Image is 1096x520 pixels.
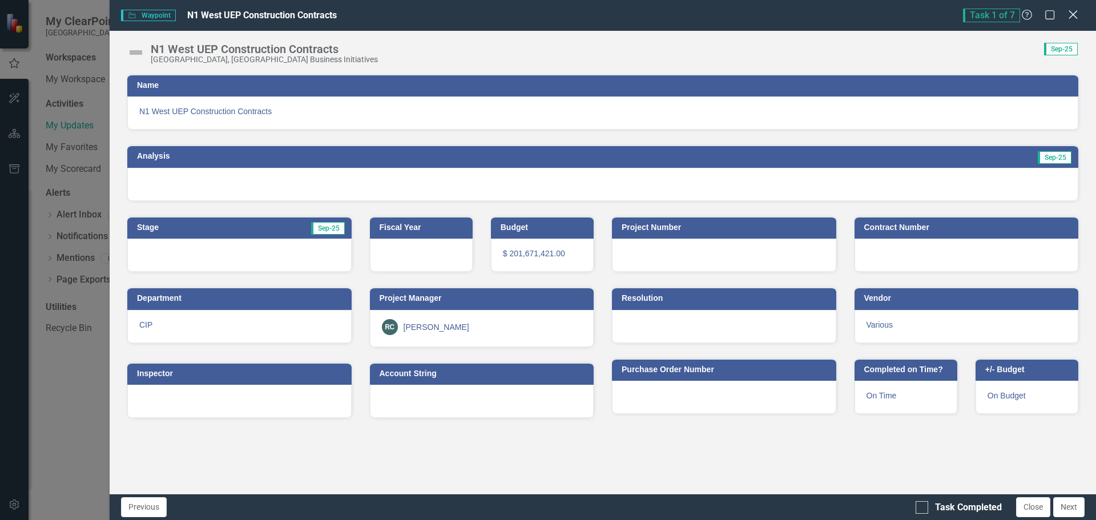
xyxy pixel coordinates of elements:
[935,501,1002,514] div: Task Completed
[1016,497,1050,517] button: Close
[1038,151,1071,164] span: Sep-25
[137,152,591,160] h3: Analysis
[503,249,565,258] span: $ 201,671,421.00
[151,43,378,55] div: N1 West UEP Construction Contracts
[864,365,952,374] h3: Completed on Time?
[864,294,1073,303] h3: Vendor
[963,9,1020,22] span: Task 1 of 7
[1044,43,1078,55] span: Sep-25
[187,10,337,21] span: N1 West UEP Construction Contracts
[622,294,831,303] h3: Resolution
[139,106,1066,117] span: N1 West UEP Construction Contracts
[404,321,469,333] div: [PERSON_NAME]
[380,294,589,303] h3: Project Manager
[380,223,467,232] h3: Fiscal Year
[121,497,167,517] button: Previous
[867,391,897,400] span: On Time
[864,223,1073,232] h3: Contract Number
[501,223,588,232] h3: Budget
[985,365,1073,374] h3: +/- Budget
[622,223,831,232] h3: Project Number
[127,43,145,62] img: Not Defined
[137,223,217,232] h3: Stage
[137,294,346,303] h3: Department
[380,369,589,378] h3: Account String
[867,320,893,329] span: Various
[622,365,831,374] h3: Purchase Order Number
[139,320,152,329] span: CIP
[1053,497,1085,517] button: Next
[137,369,346,378] h3: Inspector
[137,81,1073,90] h3: Name
[988,391,1026,400] span: On Budget
[121,10,176,21] span: Waypoint
[382,319,398,335] div: RC
[311,222,345,235] span: Sep-25
[151,55,378,64] div: [GEOGRAPHIC_DATA], [GEOGRAPHIC_DATA] Business Initiatives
